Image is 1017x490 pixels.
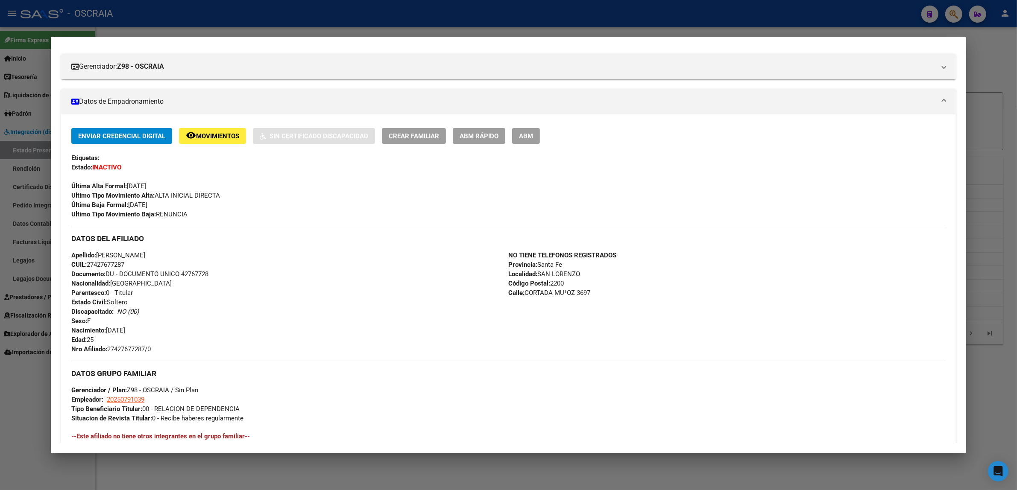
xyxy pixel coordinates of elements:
strong: Sexo: [71,317,87,325]
strong: Apellido: [71,251,96,259]
mat-panel-title: Gerenciador: [71,61,935,72]
div: Open Intercom Messenger [988,461,1008,481]
span: CORTADA MU¹OZ 3697 [508,289,590,297]
button: ABM Rápido [453,128,505,144]
strong: Última Baja Formal: [71,201,128,209]
span: [DATE] [71,327,125,334]
mat-expansion-panel-header: Datos de Empadronamiento [61,89,956,114]
span: SAN LORENZO [508,270,580,278]
strong: Parentesco: [71,289,106,297]
strong: Ultimo Tipo Movimiento Alta: [71,192,155,199]
span: 20250791039 [107,396,144,403]
h4: --Este afiliado no tiene otros integrantes en el grupo familiar-- [71,432,946,441]
span: Sin Certificado Discapacidad [270,132,368,140]
span: ALTA INICIAL DIRECTA [71,192,220,199]
span: [DATE] [71,182,146,190]
strong: Gerenciador / Plan: [71,386,127,394]
mat-icon: remove_red_eye [186,130,196,140]
button: Sin Certificado Discapacidad [253,128,375,144]
button: Crear Familiar [382,128,446,144]
mat-expansion-panel-header: Gerenciador:Z98 - OSCRAIA [61,54,956,79]
span: Soltero [71,298,128,306]
strong: Última Alta Formal: [71,182,127,190]
strong: CUIL: [71,261,87,268]
span: Enviar Credencial Digital [78,132,165,140]
span: Santa Fe [508,261,562,268]
span: 25 [71,336,94,344]
span: [GEOGRAPHIC_DATA] [71,280,172,287]
span: 00 - RELACION DE DEPENDENCIA [71,405,240,413]
span: ABM Rápido [460,132,498,140]
strong: Tipo Beneficiario Titular: [71,405,142,413]
span: 0 - Recibe haberes regularmente [71,414,243,422]
strong: Estado Civil: [71,298,107,306]
h3: DATOS DEL AFILIADO [71,234,946,243]
strong: Estado: [71,163,92,171]
i: NO (00) [117,308,139,315]
span: 2200 [508,280,564,287]
span: Z98 - OSCRAIA / Sin Plan [71,386,198,394]
strong: Calle: [508,289,525,297]
strong: Nacimiento: [71,327,106,334]
span: Movimientos [196,132,239,140]
span: 27427677287 [71,261,124,268]
strong: Etiquetas: [71,154,100,162]
strong: Localidad: [508,270,537,278]
span: Crear Familiar [389,132,439,140]
span: F [71,317,91,325]
h3: DATOS GRUPO FAMILIAR [71,369,946,378]
mat-panel-title: Datos de Empadronamiento [71,96,935,107]
span: [PERSON_NAME] [71,251,145,259]
span: ABM [519,132,533,140]
span: 0 - Titular [71,289,133,297]
strong: NO TIENE TELEFONOS REGISTRADOS [508,251,616,259]
strong: Z98 - OSCRAIA [117,61,164,72]
strong: Ultimo Tipo Movimiento Baja: [71,210,156,218]
strong: Edad: [71,336,87,344]
button: ABM [512,128,540,144]
strong: Nro Afiliado: [71,345,107,353]
strong: Situacion de Revista Titular: [71,414,152,422]
button: Movimientos [179,128,246,144]
span: 27427677287/0 [71,345,151,353]
strong: Empleador: [71,396,103,403]
strong: INACTIVO [92,163,121,171]
span: [DATE] [71,201,147,209]
button: Enviar Credencial Digital [71,128,172,144]
strong: Código Postal: [508,280,550,287]
strong: Documento: [71,270,106,278]
strong: Discapacitado: [71,308,114,315]
span: DU - DOCUMENTO UNICO 42767728 [71,270,208,278]
span: RENUNCIA [71,210,188,218]
strong: Provincia: [508,261,537,268]
div: Datos de Empadronamiento [61,114,956,470]
strong: Nacionalidad: [71,280,110,287]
